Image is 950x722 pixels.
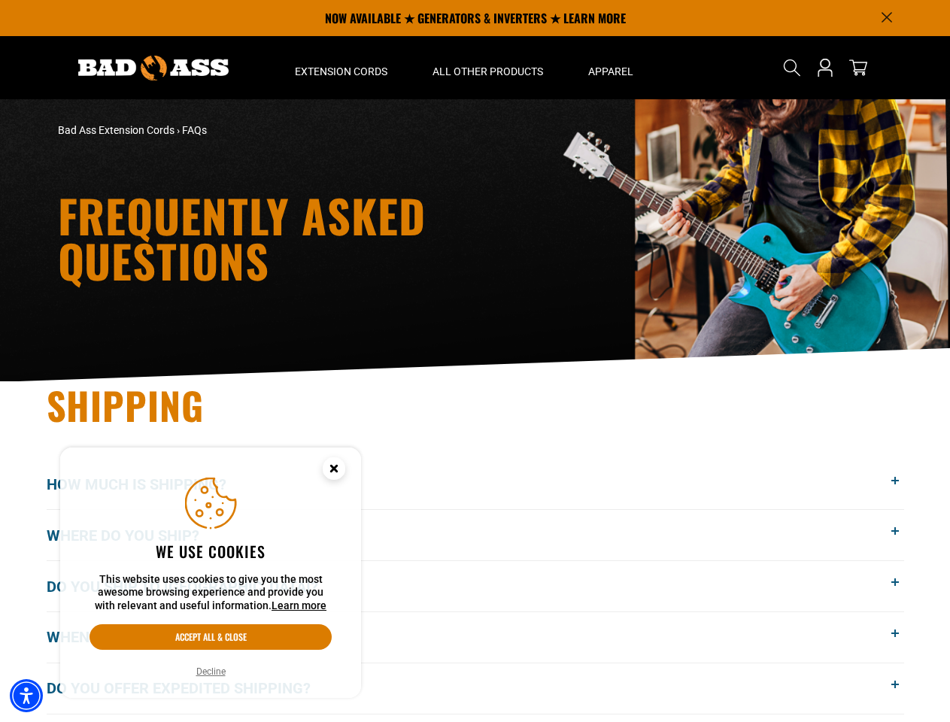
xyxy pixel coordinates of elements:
[272,599,326,611] a: This website uses cookies to give you the most awesome browsing experience and provide you with r...
[47,575,341,598] span: Do you ship to [GEOGRAPHIC_DATA]?
[813,36,837,99] a: Open this option
[410,36,566,99] summary: All Other Products
[47,377,205,432] span: Shipping
[47,561,904,611] button: Do you ship to [GEOGRAPHIC_DATA]?
[78,56,229,80] img: Bad Ass Extension Cords
[90,573,332,613] p: This website uses cookies to give you the most awesome browsing experience and provide you with r...
[47,663,904,714] button: Do you offer expedited shipping?
[47,460,904,510] button: How much is shipping?
[58,123,607,138] nav: breadcrumbs
[272,36,410,99] summary: Extension Cords
[192,664,230,679] button: Decline
[566,36,656,99] summary: Apparel
[47,524,222,547] span: Where do you ship?
[90,541,332,561] h2: We use cookies
[433,65,543,78] span: All Other Products
[177,124,180,136] span: ›
[47,473,249,496] span: How much is shipping?
[10,679,43,712] div: Accessibility Menu
[295,65,387,78] span: Extension Cords
[58,193,607,283] h1: Frequently Asked Questions
[307,447,361,494] button: Close this option
[47,626,308,648] span: When will my order get here?
[90,624,332,650] button: Accept all & close
[47,612,904,663] button: When will my order get here?
[588,65,633,78] span: Apparel
[60,447,361,699] aside: Cookie Consent
[182,124,207,136] span: FAQs
[47,510,904,560] button: Where do you ship?
[780,56,804,80] summary: Search
[846,59,870,77] a: cart
[58,124,175,136] a: Bad Ass Extension Cords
